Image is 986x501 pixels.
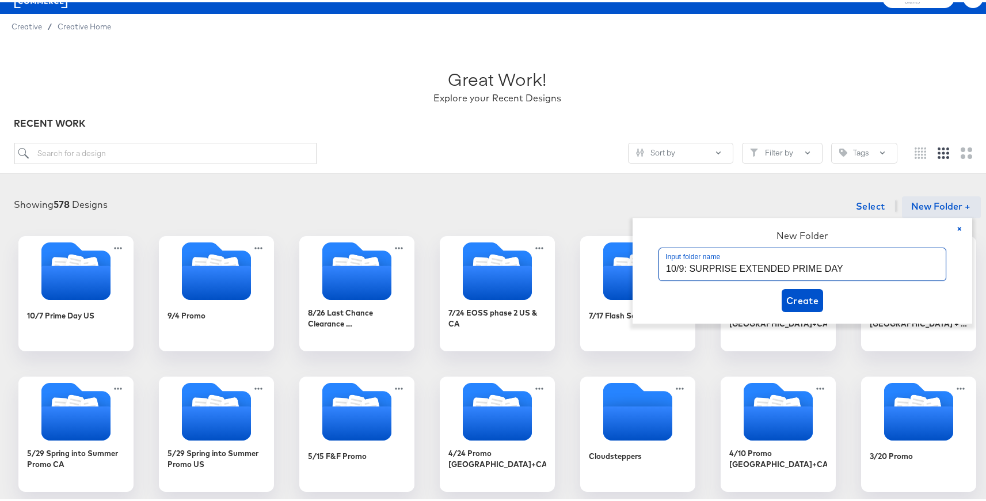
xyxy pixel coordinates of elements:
div: 8/26 Last Chance Clearance [GEOGRAPHIC_DATA] & [GEOGRAPHIC_DATA] [308,305,406,327]
svg: Folder [159,381,274,438]
div: New Folder [776,227,828,239]
svg: Folder [721,381,836,438]
div: 4/24 Promo [GEOGRAPHIC_DATA]+CA [440,374,555,489]
button: Select [851,192,890,215]
div: Showing Designs [14,196,108,209]
button: New Folder + [902,194,981,216]
div: New Folder + [633,216,972,321]
div: 5/15 F&F Promo [299,374,414,489]
div: 9/4 Promo [167,308,205,319]
svg: Folder [580,240,695,298]
svg: Folder [299,381,414,438]
svg: Sliders [636,146,644,154]
div: Great Work! [448,64,547,89]
div: 7/17 Flash Sale US+CA [580,234,695,349]
span: Creative [12,20,42,29]
svg: Folder [159,240,274,298]
a: Creative Home [58,20,111,29]
div: Cloudsteppers [589,449,642,460]
div: 4/10 Promo [GEOGRAPHIC_DATA]+CA [729,446,827,467]
div: 7/17 Flash Sale US+CA [589,308,671,319]
svg: Folder [861,381,976,438]
button: SlidersSort by [628,141,733,161]
svg: Filter [750,146,758,154]
button: Create [782,287,824,310]
div: 5/15 F&F Promo [308,449,367,460]
svg: Folder [18,381,134,438]
div: 7/24 EOSS phase 2 US & CA [448,305,546,327]
div: 8/26 Last Chance Clearance [GEOGRAPHIC_DATA] & [GEOGRAPHIC_DATA] [299,234,414,349]
svg: Tag [839,146,847,154]
input: Search for a design [14,141,317,162]
svg: Medium grid [938,145,949,157]
div: 4/10 Promo [GEOGRAPHIC_DATA]+CA [721,374,836,489]
div: 3/20 Promo [861,374,976,489]
button: FilterFilter by [742,141,823,161]
svg: Folder [299,240,414,298]
div: 5/29 Spring into Summer Promo CA [18,374,134,489]
svg: Folder [440,381,555,438]
div: 4/24 Promo [GEOGRAPHIC_DATA]+CA [448,446,546,467]
div: 9/4 Promo [159,234,274,349]
svg: Folder [18,240,134,298]
div: 5/29 Spring into Summer Promo CA [27,446,125,467]
svg: Folder [440,240,555,298]
svg: Empty folder [580,381,695,438]
button: × [947,216,972,238]
div: 3/20 Promo [870,449,913,460]
div: Explore your Recent Designs [433,89,561,103]
div: 5/29 Spring into Summer Promo US [167,446,265,467]
button: TagTags [831,141,897,161]
span: Select [856,196,885,212]
div: 5/29 Spring into Summer Promo US [159,374,274,489]
svg: Small grid [915,145,926,157]
strong: 578 [54,196,70,208]
div: 10/7 Prime Day US [27,308,94,319]
div: Cloudsteppers [580,374,695,489]
div: RECENT WORK [14,115,981,128]
span: Create [786,290,819,306]
div: 7/24 EOSS phase 2 US & CA [440,234,555,349]
div: 10/7 Prime Day US [18,234,134,349]
span: / [42,20,58,29]
svg: Large grid [961,145,972,157]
